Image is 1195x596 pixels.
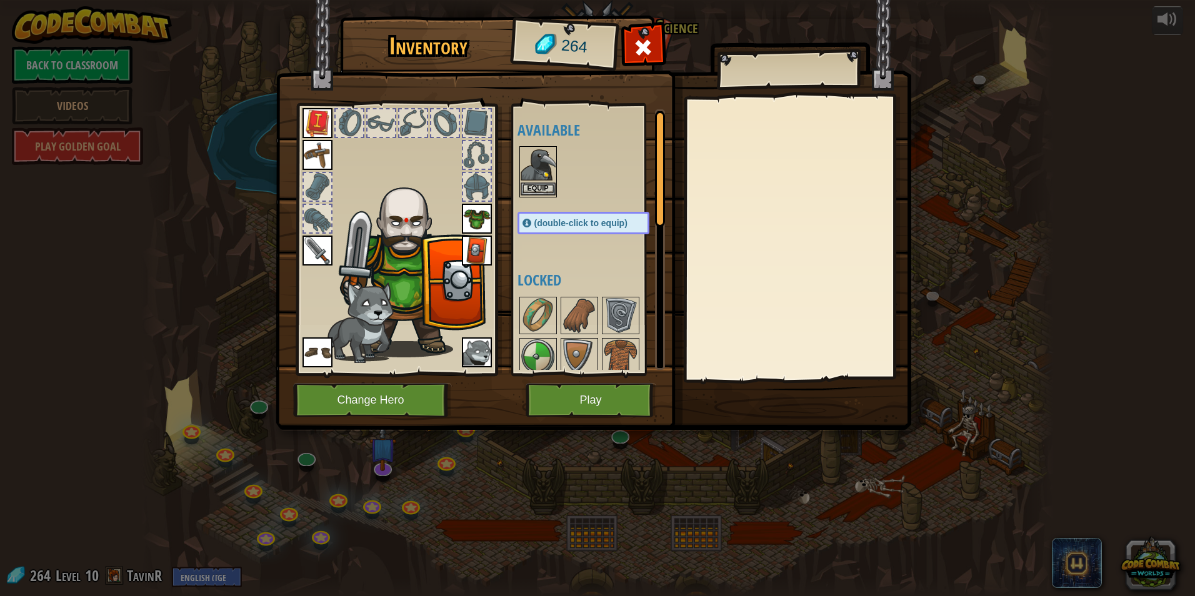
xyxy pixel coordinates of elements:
img: portrait.png [302,140,332,170]
span: 264 [560,34,588,59]
img: portrait.png [462,337,492,367]
img: portrait.png [302,236,332,266]
h1: Inventory [349,33,508,59]
img: portrait.png [302,108,332,138]
img: shield_m2.png [334,176,487,357]
img: portrait.png [603,298,638,333]
img: portrait.png [302,337,332,367]
img: portrait.png [462,236,492,266]
span: (double-click to equip) [534,218,627,228]
img: portrait.png [603,339,638,374]
h4: Available [517,122,674,138]
img: portrait.png [462,204,492,234]
img: portrait.png [562,339,597,374]
img: portrait.png [521,339,556,374]
img: portrait.png [562,298,597,333]
img: wolf-pup-paper-doll.png [324,282,394,363]
img: portrait.png [521,298,556,333]
h4: Locked [517,272,674,288]
button: Play [526,383,656,417]
button: Equip [521,182,556,196]
button: Change Hero [293,383,452,417]
img: portrait.png [521,147,556,182]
